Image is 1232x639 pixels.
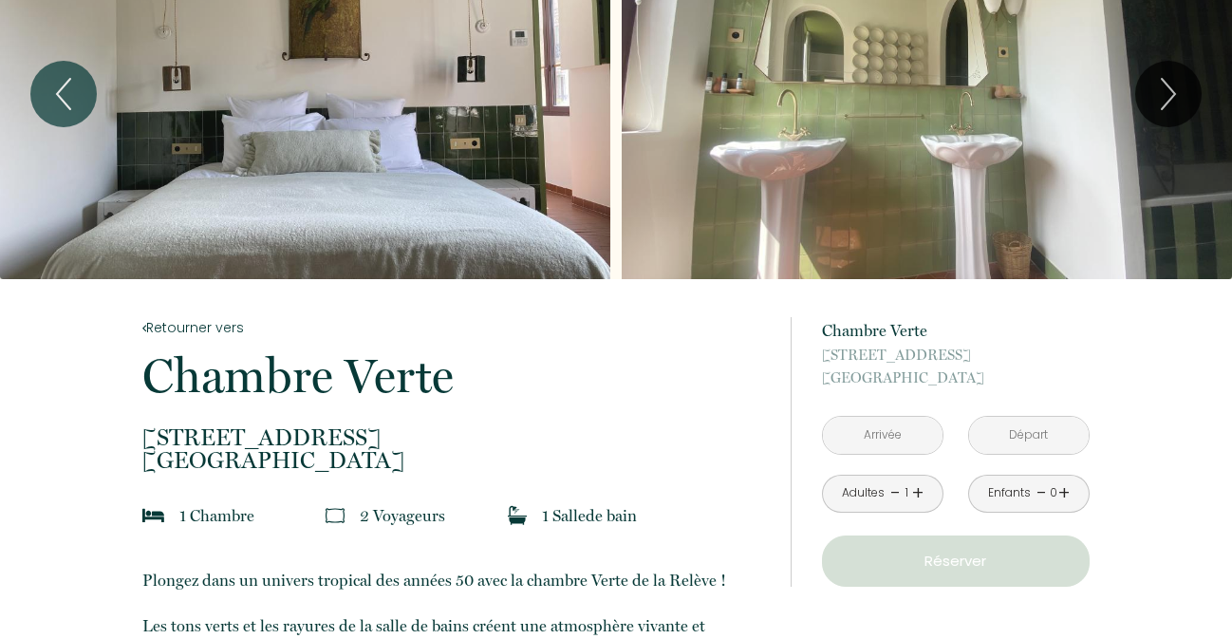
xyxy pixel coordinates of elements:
input: Arrivée [823,417,943,454]
p: 1 Chambre [179,502,254,529]
p: Réserver [829,550,1083,573]
div: Enfants [988,484,1031,502]
p: [GEOGRAPHIC_DATA] [822,344,1090,389]
button: Réserver [822,536,1090,587]
p: 1 Salle de bain [542,502,637,529]
p: Chambre Verte [822,317,1090,344]
a: Retourner vers [142,317,765,338]
p: Plongez dans un univers tropical des années 50 avec la chambre Verte de la Relève ! [142,567,765,593]
p: [GEOGRAPHIC_DATA] [142,426,765,472]
img: guests [326,506,345,525]
a: + [1058,479,1070,508]
span: s [439,506,445,525]
span: [STREET_ADDRESS] [142,426,765,449]
div: 1 [902,484,911,502]
input: Départ [969,417,1089,454]
div: Adultes [842,484,885,502]
p: 2 Voyageur [360,502,445,529]
span: [STREET_ADDRESS] [822,344,1090,366]
p: Chambre Verte [142,352,765,400]
a: + [912,479,924,508]
button: Previous [30,61,97,127]
a: - [890,479,901,508]
button: Next [1135,61,1202,127]
a: - [1036,479,1047,508]
div: 0 [1049,484,1058,502]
